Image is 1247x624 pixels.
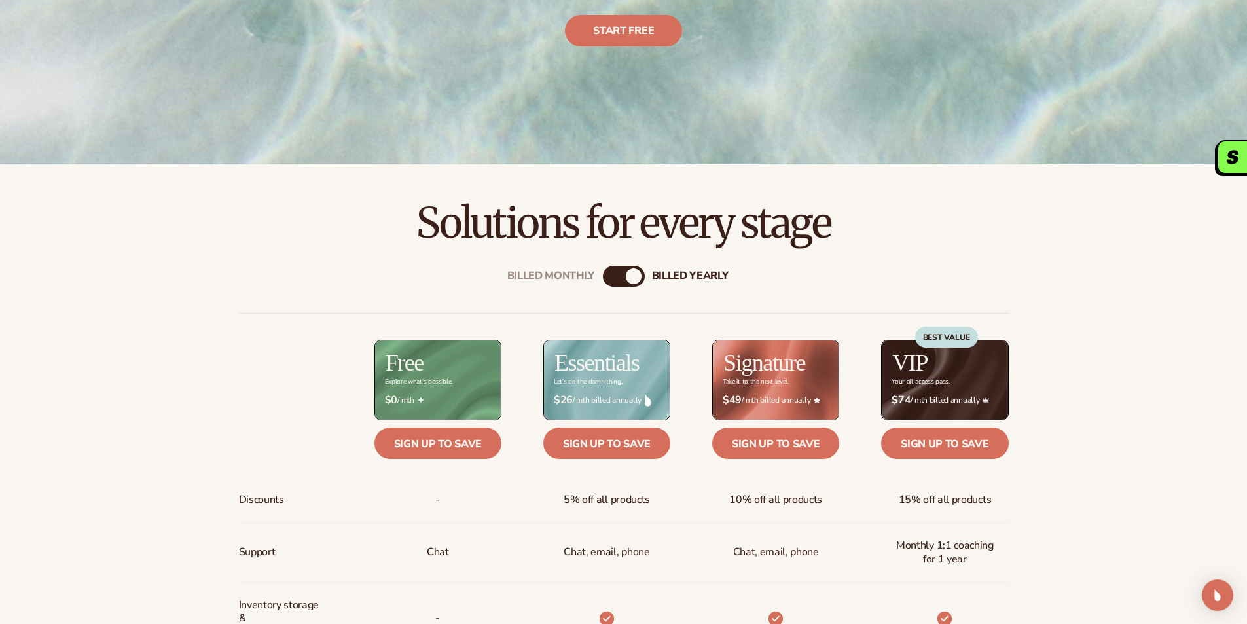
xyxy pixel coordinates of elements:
[723,394,742,407] strong: $49
[385,378,452,386] div: Explore what's possible.
[892,351,928,375] h2: VIP
[554,378,622,386] div: Let’s do the damn thing.
[892,394,911,407] strong: $74
[1202,579,1233,611] div: Open Intercom Messenger
[892,534,998,572] span: Monthly 1:1 coaching for 1 year
[899,488,992,512] span: 15% off all products
[374,428,501,459] a: Sign up to save
[713,340,839,420] img: Signature_BG_eeb718c8-65ac-49e3-a4e5-327c6aa73146.jpg
[712,428,839,459] a: Sign up to save
[375,340,501,420] img: free_bg.png
[239,488,284,512] span: Discounts
[729,488,822,512] span: 10% off all products
[385,394,397,407] strong: $0
[652,270,729,282] div: billed Yearly
[418,397,424,403] img: Free_Icon_bb6e7c7e-73f8-44bd-8ed0-223ea0fc522e.png
[565,15,682,46] a: Start free
[427,540,449,564] p: Chat
[983,397,989,403] img: Crown_2d87c031-1b5a-4345-8312-a4356ddcde98.png
[723,351,805,375] h2: Signature
[435,488,440,512] span: -
[882,340,1007,420] img: VIP_BG_199964bd-3653-43bc-8a67-789d2d7717b9.jpg
[544,340,670,420] img: Essentials_BG_9050f826-5aa9-47d9-a362-757b82c62641.jpg
[564,488,650,512] span: 5% off all products
[915,327,978,348] div: BEST VALUE
[892,378,949,386] div: Your all-access pass.
[892,394,998,407] span: / mth billed annually
[645,394,651,406] img: drop.png
[723,378,789,386] div: Take it to the next level.
[554,394,660,407] span: / mth billed annually
[385,394,491,407] span: / mth
[239,540,276,564] span: Support
[881,428,1008,459] a: Sign up to save
[733,540,819,564] span: Chat, email, phone
[554,394,573,407] strong: $26
[554,351,640,375] h2: Essentials
[723,394,829,407] span: / mth billed annually
[507,270,595,282] div: Billed Monthly
[37,201,1210,245] h2: Solutions for every stage
[543,428,670,459] a: Sign up to save
[564,540,649,564] p: Chat, email, phone
[814,397,820,403] img: Star_6.png
[386,351,424,375] h2: Free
